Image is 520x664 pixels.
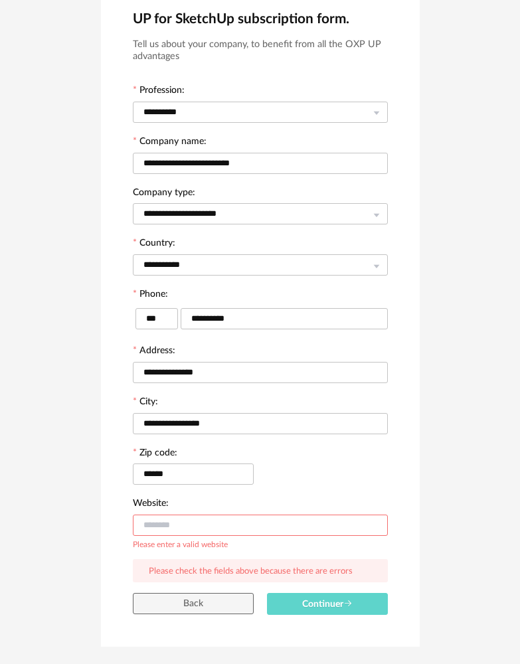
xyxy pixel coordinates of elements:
label: City: [133,397,158,409]
label: Website: [133,499,169,511]
label: Company type: [133,188,195,200]
button: Back [133,593,254,614]
button: Continuer [267,593,388,615]
label: Phone: [133,290,168,301]
span: Continuer [302,600,353,609]
span: Please check the fields above because there are errors [149,567,353,576]
h2: UP for SketchUp subscription form. [133,10,388,28]
label: Company name: [133,137,207,149]
div: Please enter a valid website [133,538,228,548]
label: Address: [133,346,175,358]
label: Profession: [133,86,185,98]
label: Country: [133,238,175,250]
span: Back [183,599,203,608]
label: Zip code: [133,448,177,460]
h3: Tell us about your company, to benefit from all the OXP UP advantages [133,39,388,63]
